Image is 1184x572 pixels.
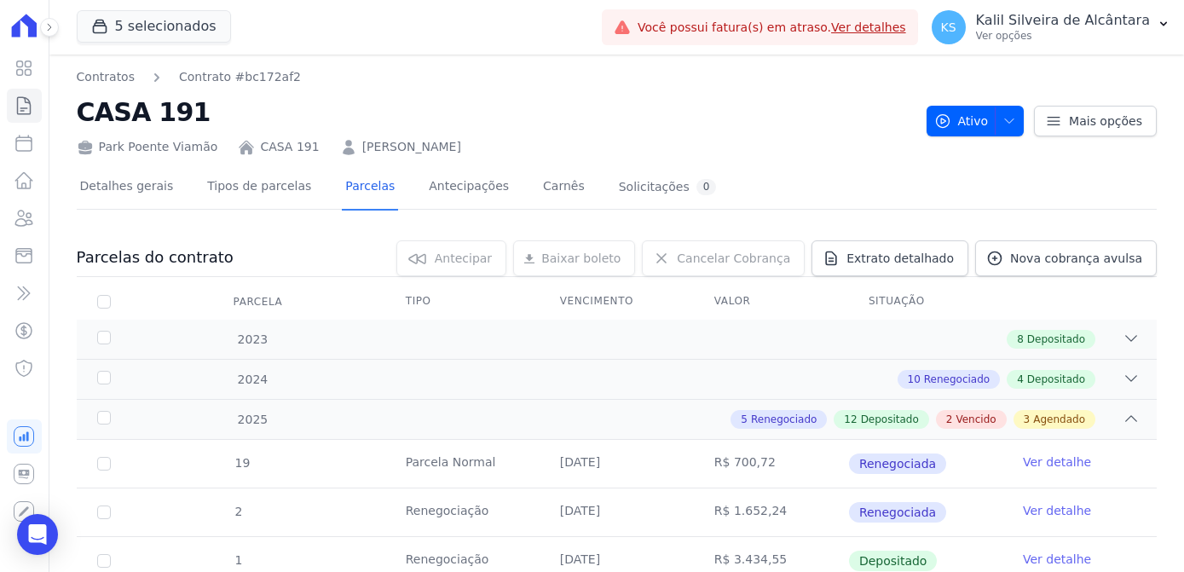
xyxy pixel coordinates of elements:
h2: CASA 191 [77,93,913,131]
span: Depositado [861,412,919,427]
input: Só é possível selecionar pagamentos em aberto [97,457,111,471]
span: Renegociada [849,454,946,474]
div: 0 [696,179,717,195]
div: Parcela [213,285,303,319]
span: 2 [234,505,243,518]
td: [DATE] [540,440,694,488]
td: Renegociação [385,488,540,536]
td: R$ 700,72 [694,440,848,488]
a: Ver detalhe [1023,502,1091,519]
span: 8 [1017,332,1024,347]
th: Situação [848,284,1002,320]
a: CASA 191 [260,138,319,156]
span: Ativo [934,106,989,136]
a: [PERSON_NAME] [362,138,461,156]
a: Antecipações [425,165,512,211]
span: Depositado [1027,332,1085,347]
h3: Parcelas do contrato [77,247,234,268]
td: R$ 1.652,24 [694,488,848,536]
span: Renegociado [924,372,990,387]
p: Ver opções [976,29,1150,43]
span: 5 [741,412,748,427]
div: Open Intercom Messenger [17,514,58,555]
span: 19 [234,456,251,470]
span: 12 [844,412,857,427]
span: 1 [234,553,243,567]
div: Solicitações [619,179,717,195]
th: Vencimento [540,284,694,320]
a: Detalhes gerais [77,165,177,211]
a: Ver detalhe [1023,454,1091,471]
span: Nova cobrança avulsa [1010,250,1142,267]
div: Park Poente Viamão [77,138,218,156]
a: Extrato detalhado [811,240,968,276]
span: KS [941,21,956,33]
span: Extrato detalhado [846,250,954,267]
button: 5 selecionados [77,10,231,43]
a: Mais opções [1034,106,1157,136]
span: Agendado [1033,412,1085,427]
td: [DATE] [540,488,694,536]
input: Só é possível selecionar pagamentos em aberto [97,506,111,519]
span: Mais opções [1069,113,1142,130]
nav: Breadcrumb [77,68,301,86]
span: 4 [1017,372,1024,387]
a: Tipos de parcelas [204,165,315,211]
span: 10 [908,372,921,387]
span: Vencido [956,412,996,427]
a: Parcelas [342,165,398,211]
span: Renegociada [849,502,946,523]
nav: Breadcrumb [77,68,913,86]
a: Ver detalhes [831,20,906,34]
a: Carnês [540,165,588,211]
span: Depositado [1027,372,1085,387]
p: Kalil Silveira de Alcântara [976,12,1150,29]
a: Contratos [77,68,135,86]
input: Só é possível selecionar pagamentos em aberto [97,554,111,568]
a: Ver detalhe [1023,551,1091,568]
span: Você possui fatura(s) em atraso. [638,19,906,37]
th: Valor [694,284,848,320]
span: 3 [1024,412,1031,427]
span: 2 [946,412,953,427]
a: Contrato #bc172af2 [179,68,301,86]
th: Tipo [385,284,540,320]
td: Parcela Normal [385,440,540,488]
span: Depositado [849,551,938,571]
button: Ativo [927,106,1025,136]
span: Renegociado [751,412,817,427]
a: Nova cobrança avulsa [975,240,1157,276]
button: KS Kalil Silveira de Alcântara Ver opções [918,3,1184,51]
a: Solicitações0 [615,165,720,211]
